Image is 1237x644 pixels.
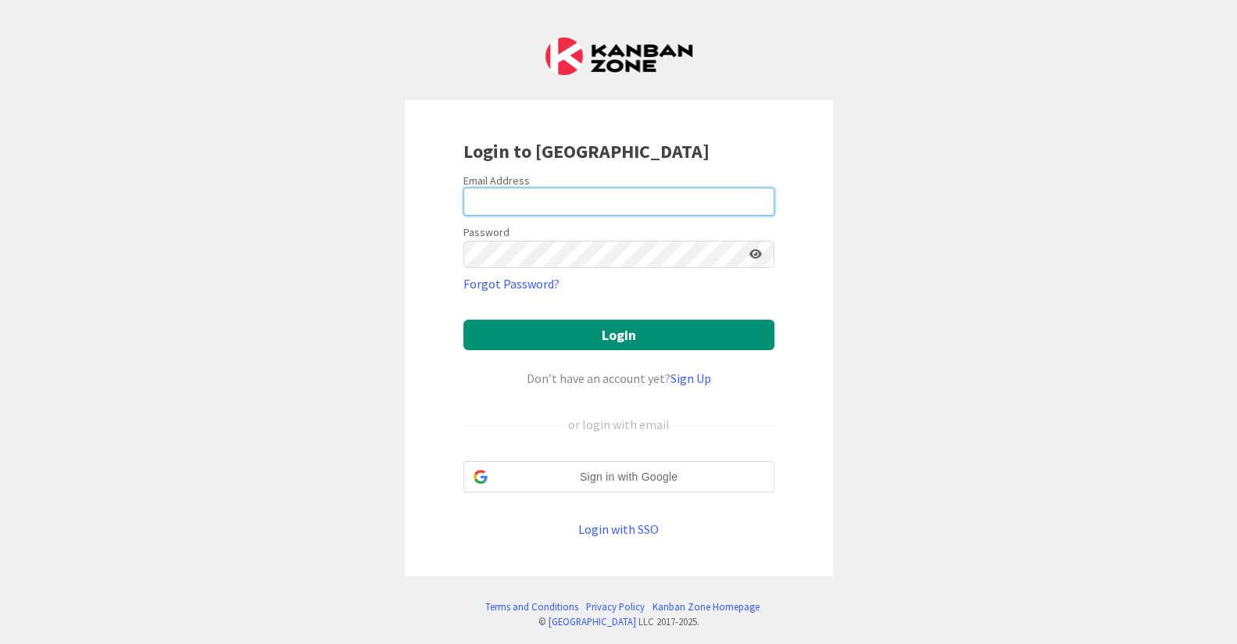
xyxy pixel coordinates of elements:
b: Login to [GEOGRAPHIC_DATA] [463,139,710,163]
a: Forgot Password? [463,274,560,293]
span: Sign in with Google [494,469,764,485]
keeper-lock: Open Keeper Popup [748,191,767,210]
div: © LLC 2017- 2025 . [477,614,760,629]
div: or login with email [564,415,674,434]
div: Don’t have an account yet? [463,369,774,388]
a: [GEOGRAPHIC_DATA] [549,615,636,628]
a: Terms and Conditions [485,599,578,614]
a: Sign Up [670,370,711,386]
a: Login with SSO [578,521,659,537]
a: Privacy Policy [586,599,645,614]
label: Email Address [463,174,530,188]
div: Sign in with Google [463,461,774,492]
img: Kanban Zone [545,38,692,75]
label: Password [463,224,509,241]
button: Login [463,320,774,350]
a: Kanban Zone Homepage [652,599,760,614]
